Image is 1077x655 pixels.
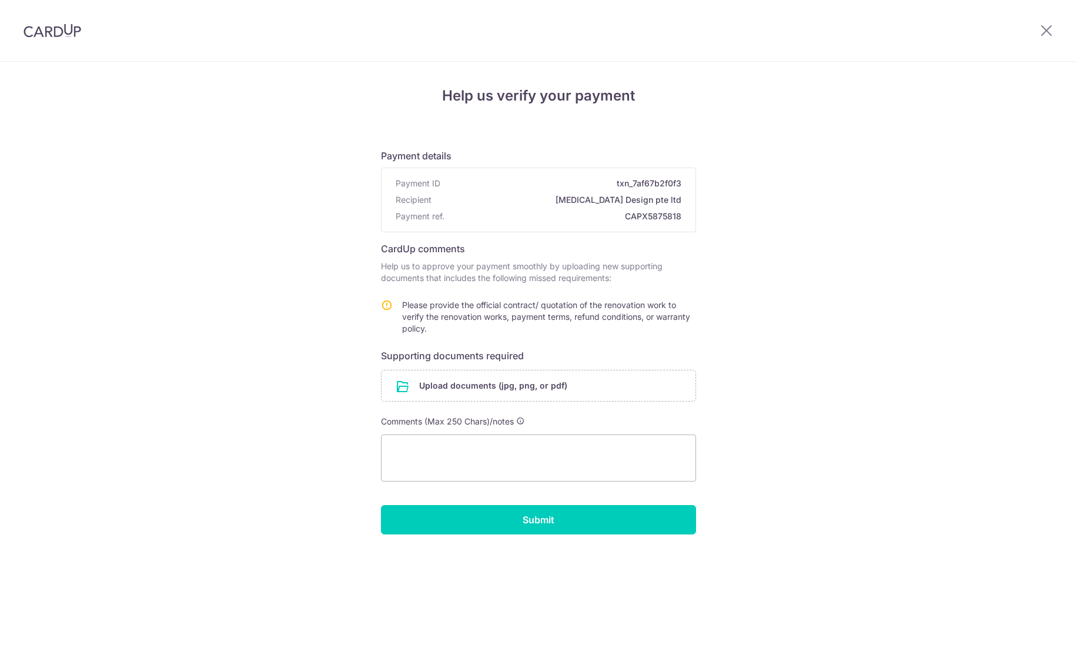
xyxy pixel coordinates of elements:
h6: Payment details [381,149,696,163]
h4: Help us verify your payment [381,85,696,106]
span: Payment ID [396,178,440,189]
iframe: Opens a widget where you can find more information [1002,620,1065,649]
img: CardUp [24,24,81,38]
span: Comments (Max 250 Chars)/notes [381,416,514,426]
input: Submit [381,505,696,534]
p: Help us to approve your payment smoothly by uploading new supporting documents that includes the ... [381,260,696,284]
span: Please provide the official contract/ quotation of the renovation work to verify the renovation w... [402,300,690,333]
div: Upload documents (jpg, png, or pdf) [381,370,696,402]
span: [MEDICAL_DATA] Design pte ltd [436,194,681,206]
span: Payment ref. [396,210,444,222]
span: txn_7af67b2f0f3 [445,178,681,189]
span: CAPX5875818 [449,210,681,222]
h6: CardUp comments [381,242,696,256]
h6: Supporting documents required [381,349,696,363]
span: Recipient [396,194,432,206]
